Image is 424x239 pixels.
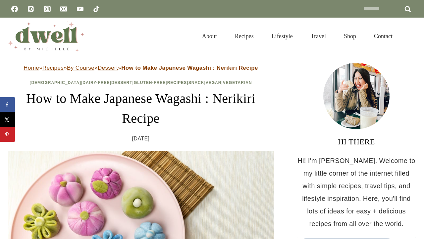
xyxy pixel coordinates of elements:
[365,25,401,48] a: Contact
[193,25,401,48] nav: Primary Navigation
[121,65,258,71] strong: How to Make Japanese Wagashi : Nerikiri Recipe
[24,65,258,71] span: » » » »
[226,25,263,48] a: Recipes
[134,80,166,85] a: Gluten-Free
[297,136,416,148] h3: HI THERE
[167,80,187,85] a: Recipes
[263,25,302,48] a: Lifestyle
[297,154,416,230] p: Hi! I'm [PERSON_NAME]. Welcome to my little corner of the internet filled with simple recipes, tr...
[8,2,21,16] a: Facebook
[90,2,103,16] a: TikTok
[8,89,274,128] h1: How to Make Japanese Wagashi : Nerikiri Recipe
[405,31,416,42] button: View Search Form
[67,65,94,71] a: By Course
[82,80,110,85] a: Dairy-Free
[24,2,37,16] a: Pinterest
[132,134,150,144] time: [DATE]
[57,2,70,16] a: Email
[335,25,365,48] a: Shop
[8,21,84,51] img: DWELL by michelle
[206,80,222,85] a: Vegan
[29,80,81,85] a: [DEMOGRAPHIC_DATA]
[193,25,226,48] a: About
[111,80,132,85] a: Dessert
[29,80,252,85] span: | | | | | | |
[188,80,204,85] a: Snack
[98,65,118,71] a: Dessert
[74,2,87,16] a: YouTube
[42,65,64,71] a: Recipes
[41,2,54,16] a: Instagram
[302,25,335,48] a: Travel
[223,80,252,85] a: Vegetarian
[24,65,39,71] a: Home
